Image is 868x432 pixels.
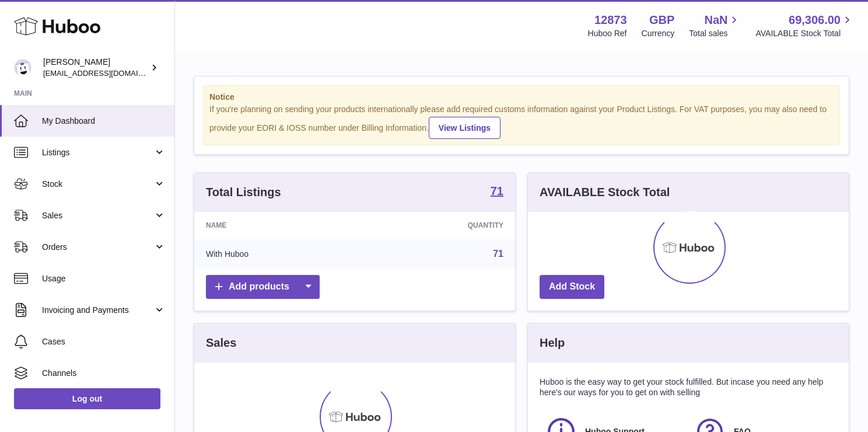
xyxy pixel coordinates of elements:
span: Stock [42,179,153,190]
strong: GBP [649,12,674,28]
span: Total sales [689,28,741,39]
span: My Dashboard [42,116,166,127]
strong: Notice [209,92,834,103]
span: Cases [42,336,166,347]
span: NaN [704,12,727,28]
span: 69,306.00 [789,12,841,28]
span: Usage [42,273,166,284]
a: NaN Total sales [689,12,741,39]
div: Currency [642,28,675,39]
span: Invoicing and Payments [42,305,153,316]
a: View Listings [429,117,501,139]
img: tikhon.oleinikov@sleepandglow.com [14,59,32,76]
th: Quantity [363,212,515,239]
a: Add Stock [540,275,604,299]
h3: Total Listings [206,184,281,200]
span: Orders [42,242,153,253]
a: 71 [491,185,503,199]
a: Add products [206,275,320,299]
a: Log out [14,388,160,409]
span: Listings [42,147,153,158]
h3: Sales [206,335,236,351]
p: Huboo is the easy way to get your stock fulfilled. But incase you need any help here's our ways f... [540,377,837,399]
h3: Help [540,335,565,351]
span: AVAILABLE Stock Total [755,28,854,39]
h3: AVAILABLE Stock Total [540,184,670,200]
span: [EMAIL_ADDRESS][DOMAIN_NAME] [43,68,171,78]
div: If you're planning on sending your products internationally please add required customs informati... [209,104,834,139]
div: [PERSON_NAME] [43,57,148,79]
a: 69,306.00 AVAILABLE Stock Total [755,12,854,39]
strong: 71 [491,185,503,197]
div: Huboo Ref [588,28,627,39]
th: Name [194,212,363,239]
a: 71 [493,249,503,259]
strong: 12873 [594,12,627,28]
td: With Huboo [194,239,363,269]
span: Channels [42,368,166,379]
span: Sales [42,210,153,221]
